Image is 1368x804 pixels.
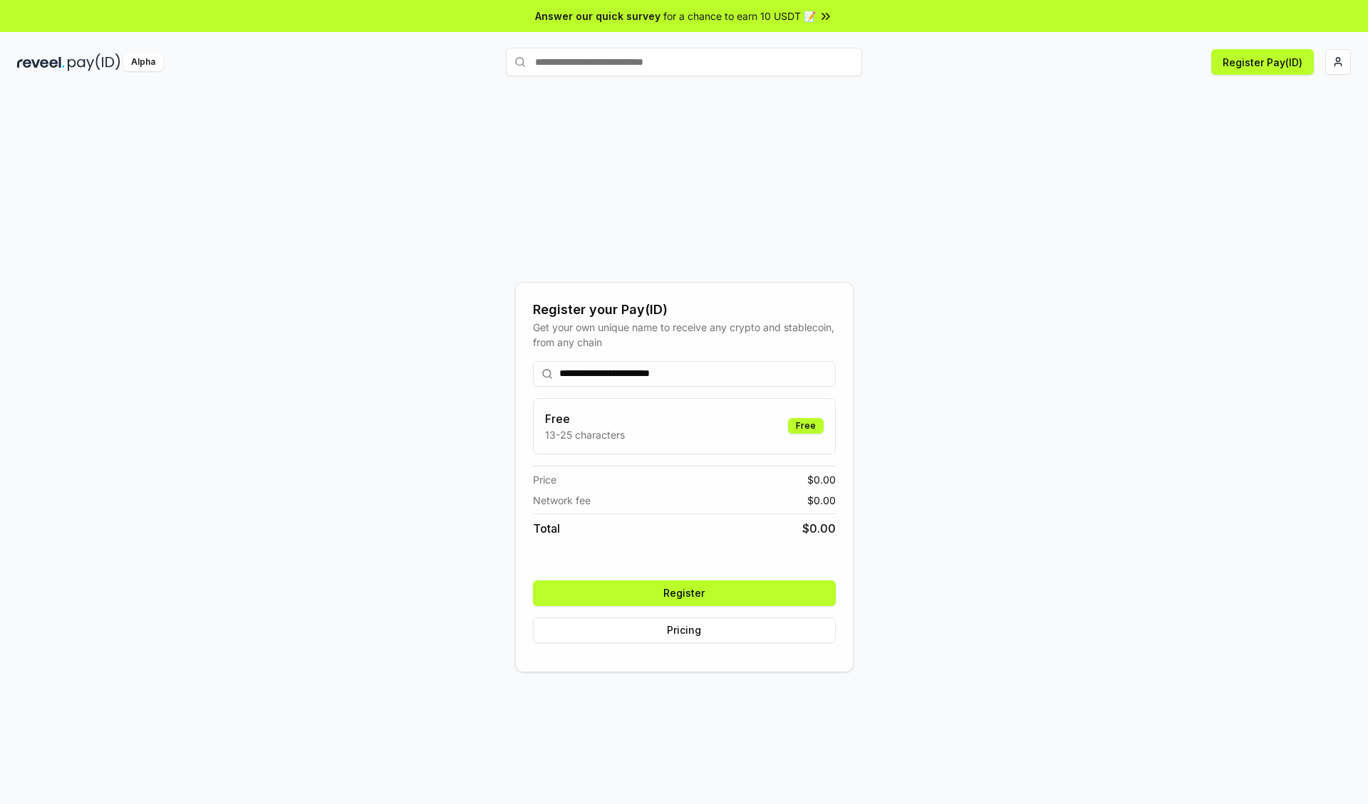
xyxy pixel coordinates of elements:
[17,53,65,71] img: reveel_dark
[545,410,625,427] h3: Free
[788,418,824,434] div: Free
[1211,49,1314,75] button: Register Pay(ID)
[533,493,591,508] span: Network fee
[533,320,836,350] div: Get your own unique name to receive any crypto and stablecoin, from any chain
[68,53,120,71] img: pay_id
[807,493,836,508] span: $ 0.00
[533,300,836,320] div: Register your Pay(ID)
[802,520,836,537] span: $ 0.00
[123,53,163,71] div: Alpha
[807,472,836,487] span: $ 0.00
[533,580,836,606] button: Register
[533,617,836,643] button: Pricing
[535,9,660,24] span: Answer our quick survey
[663,9,816,24] span: for a chance to earn 10 USDT 📝
[533,472,556,487] span: Price
[545,427,625,442] p: 13-25 characters
[533,520,560,537] span: Total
